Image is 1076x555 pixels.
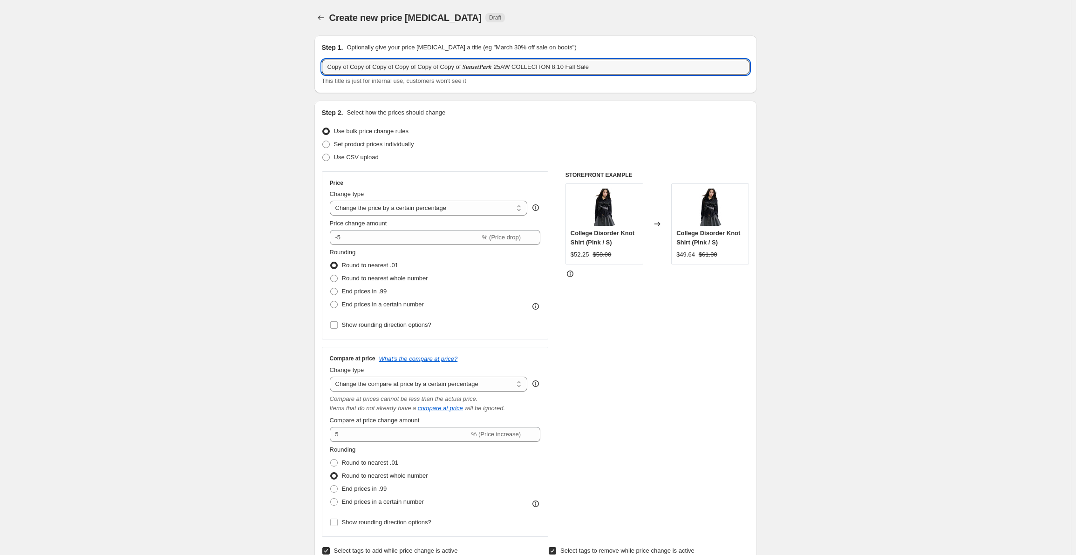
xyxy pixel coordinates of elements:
p: Optionally give your price [MEDICAL_DATA] a title (eg "March 30% off sale on boots") [347,43,576,52]
h3: Compare at price [330,355,375,362]
span: End prices in a certain number [342,301,424,308]
span: Show rounding direction options? [342,321,431,328]
h2: Step 1. [322,43,343,52]
div: $49.64 [676,250,695,259]
div: help [531,203,540,212]
div: help [531,379,540,388]
i: will be ignored. [464,405,505,412]
span: Round to nearest .01 [342,459,398,466]
span: Draft [489,14,501,21]
span: End prices in .99 [342,288,387,295]
span: Round to nearest .01 [342,262,398,269]
strike: $61.00 [699,250,717,259]
span: Price change amount [330,220,387,227]
span: Round to nearest whole number [342,472,428,479]
h2: Step 2. [322,108,343,117]
button: Price change jobs [314,11,327,24]
img: 215470fd1bd981863d2f1e2153be35ed_80x.jpg [692,189,729,226]
span: Compare at price change amount [330,417,420,424]
span: Round to nearest whole number [342,275,428,282]
span: Use bulk price change rules [334,128,409,135]
i: Compare at prices cannot be less than the actual price. [330,395,478,402]
input: -15 [330,230,480,245]
span: % (Price increase) [471,431,521,438]
span: End prices in .99 [342,485,387,492]
p: Select how the prices should change [347,108,445,117]
span: Use CSV upload [334,154,379,161]
span: This title is just for internal use, customers won't see it [322,77,466,84]
span: Rounding [330,249,356,256]
button: compare at price [418,405,463,412]
span: End prices in a certain number [342,498,424,505]
div: $52.25 [571,250,589,259]
img: 215470fd1bd981863d2f1e2153be35ed_80x.jpg [586,189,623,226]
span: Change type [330,190,364,197]
span: College Disorder Knot Shirt (Pink / S) [571,230,634,246]
button: What's the compare at price? [379,355,458,362]
h3: Price [330,179,343,187]
input: 30% off holiday sale [322,60,749,74]
span: Set product prices individually [334,141,414,148]
span: College Disorder Knot Shirt (Pink / S) [676,230,740,246]
span: % (Price drop) [482,234,521,241]
strike: $58.00 [593,250,612,259]
i: Items that do not already have a [330,405,416,412]
span: Rounding [330,446,356,453]
span: Change type [330,366,364,373]
span: Show rounding direction options? [342,519,431,526]
span: Create new price [MEDICAL_DATA] [329,13,482,23]
input: -15 [330,427,470,442]
span: Select tags to add while price change is active [334,547,458,554]
span: Select tags to remove while price change is active [560,547,695,554]
h6: STOREFRONT EXAMPLE [565,171,749,179]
